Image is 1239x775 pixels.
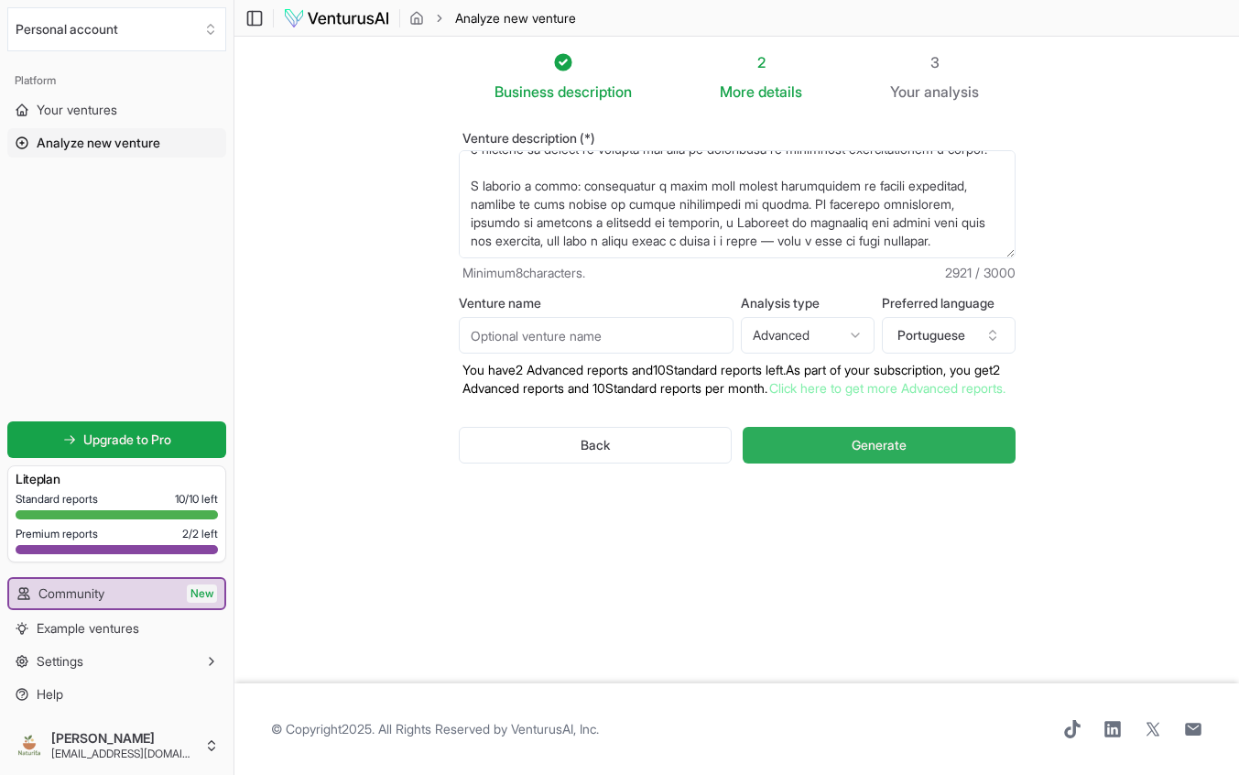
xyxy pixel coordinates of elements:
[7,7,226,51] button: Select an organization
[37,685,63,704] span: Help
[283,7,390,29] img: logo
[495,81,554,103] span: Business
[7,66,226,95] div: Platform
[15,731,44,760] img: ACg8ocITbUjGWHXDnx-jNAFqLN2wtXgP3HtmHISlVvUKi-qTClZ9W3k=s96-c
[7,614,226,643] a: Example ventures
[455,9,576,27] span: Analyze new venture
[462,264,585,282] span: Minimum 8 characters.
[890,81,920,103] span: Your
[924,82,979,101] span: analysis
[182,527,218,541] span: 2 / 2 left
[459,150,1016,258] textarea: L Ipsumdol s ame consecte adipiscing eli sedd eius tem incididuntutla E0D9M al enimad minimveniam...
[882,317,1016,354] button: Portuguese
[890,51,979,73] div: 3
[7,421,226,458] a: Upgrade to Pro
[459,317,734,354] input: Optional venture name
[37,652,83,671] span: Settings
[882,297,1016,310] label: Preferred language
[558,82,632,101] span: description
[945,264,1016,282] span: 2921 / 3000
[459,427,733,464] button: Back
[16,470,218,488] h3: Lite plan
[175,492,218,507] span: 10 / 10 left
[511,721,596,737] a: VenturusAI, Inc
[9,579,224,608] a: CommunityNew
[7,95,226,125] a: Your ventures
[720,51,802,73] div: 2
[459,361,1016,398] p: You have 2 Advanced reports and 10 Standard reports left. As part of your subscription, y ou get ...
[409,9,576,27] nav: breadcrumb
[7,128,226,158] a: Analyze new venture
[720,81,755,103] span: More
[37,101,117,119] span: Your ventures
[187,584,217,603] span: New
[7,724,226,768] button: [PERSON_NAME][EMAIL_ADDRESS][DOMAIN_NAME]
[16,492,98,507] span: Standard reports
[7,680,226,709] a: Help
[16,527,98,541] span: Premium reports
[37,134,160,152] span: Analyze new venture
[83,431,171,449] span: Upgrade to Pro
[51,747,197,761] span: [EMAIL_ADDRESS][DOMAIN_NAME]
[459,132,1016,145] label: Venture description (*)
[37,619,139,638] span: Example ventures
[459,297,734,310] label: Venture name
[38,584,104,603] span: Community
[271,720,599,738] span: © Copyright 2025 . All Rights Reserved by .
[741,297,875,310] label: Analysis type
[743,427,1015,464] button: Generate
[758,82,802,101] span: details
[51,730,197,747] span: [PERSON_NAME]
[852,436,907,454] span: Generate
[7,647,226,676] button: Settings
[769,380,1005,396] a: Click here to get more Advanced reports.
